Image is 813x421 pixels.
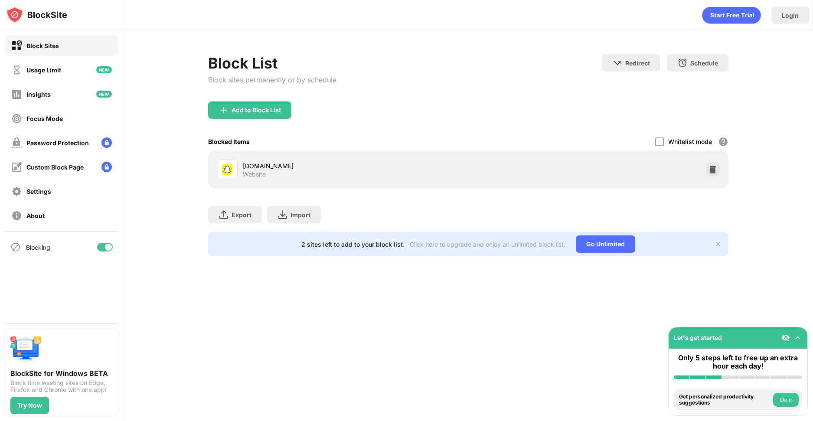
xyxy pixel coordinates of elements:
[96,91,112,98] img: new-icon.svg
[11,186,22,197] img: settings-off.svg
[26,212,45,219] div: About
[10,242,21,252] img: blocking-icon.svg
[301,241,405,248] div: 2 sites left to add to your block list.
[679,394,771,406] div: Get personalized productivity suggestions
[668,138,712,145] div: Whitelist mode
[11,113,22,124] img: focus-off.svg
[26,244,50,251] div: Blocking
[101,162,112,172] img: lock-menu.svg
[243,170,266,178] div: Website
[702,7,761,24] div: animation
[793,333,802,342] img: omni-setup-toggle.svg
[782,12,799,19] div: Login
[17,402,42,409] div: Try Now
[26,91,51,98] div: Insights
[208,54,336,72] div: Block List
[10,334,42,366] img: push-desktop.svg
[625,59,650,67] div: Redirect
[96,66,112,73] img: new-icon.svg
[26,139,89,147] div: Password Protection
[576,235,635,253] div: Go Unlimited
[690,59,718,67] div: Schedule
[11,210,22,221] img: about-off.svg
[26,163,84,171] div: Custom Block Page
[773,393,799,407] button: Do it
[10,379,113,393] div: Block time wasting sites on Edge, Firefox and Chrome with one app!
[208,75,336,84] div: Block sites permanently or by schedule
[26,66,61,74] div: Usage Limit
[208,138,250,145] div: Blocked Items
[26,188,51,195] div: Settings
[11,162,22,173] img: customize-block-page-off.svg
[11,40,22,51] img: block-on.svg
[410,241,565,248] div: Click here to upgrade and enjoy an unlimited block list.
[232,107,281,114] div: Add to Block List
[291,211,310,219] div: Import
[101,137,112,148] img: lock-menu.svg
[715,241,722,248] img: x-button.svg
[232,211,251,219] div: Export
[11,89,22,100] img: insights-off.svg
[781,333,790,342] img: eye-not-visible.svg
[26,42,59,49] div: Block Sites
[11,137,22,148] img: password-protection-off.svg
[10,369,113,378] div: BlockSite for Windows BETA
[674,334,722,341] div: Let's get started
[6,6,67,23] img: logo-blocksite.svg
[674,354,802,370] div: Only 5 steps left to free up an extra hour each day!
[11,65,22,75] img: time-usage-off.svg
[222,164,232,175] img: favicons
[243,161,468,170] div: [DOMAIN_NAME]
[26,115,63,122] div: Focus Mode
